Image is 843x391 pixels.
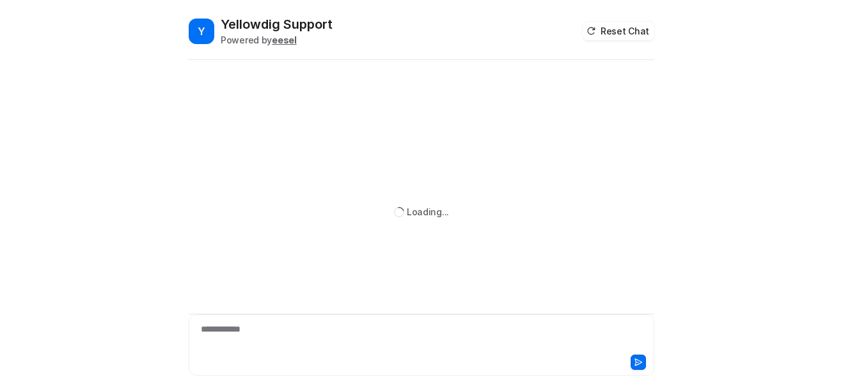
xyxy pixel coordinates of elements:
[583,22,654,40] button: Reset Chat
[221,15,333,33] h2: Yellowdig Support
[272,34,297,45] b: eesel
[221,33,333,47] div: Powered by
[189,19,214,44] span: Y
[407,205,449,218] div: Loading...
